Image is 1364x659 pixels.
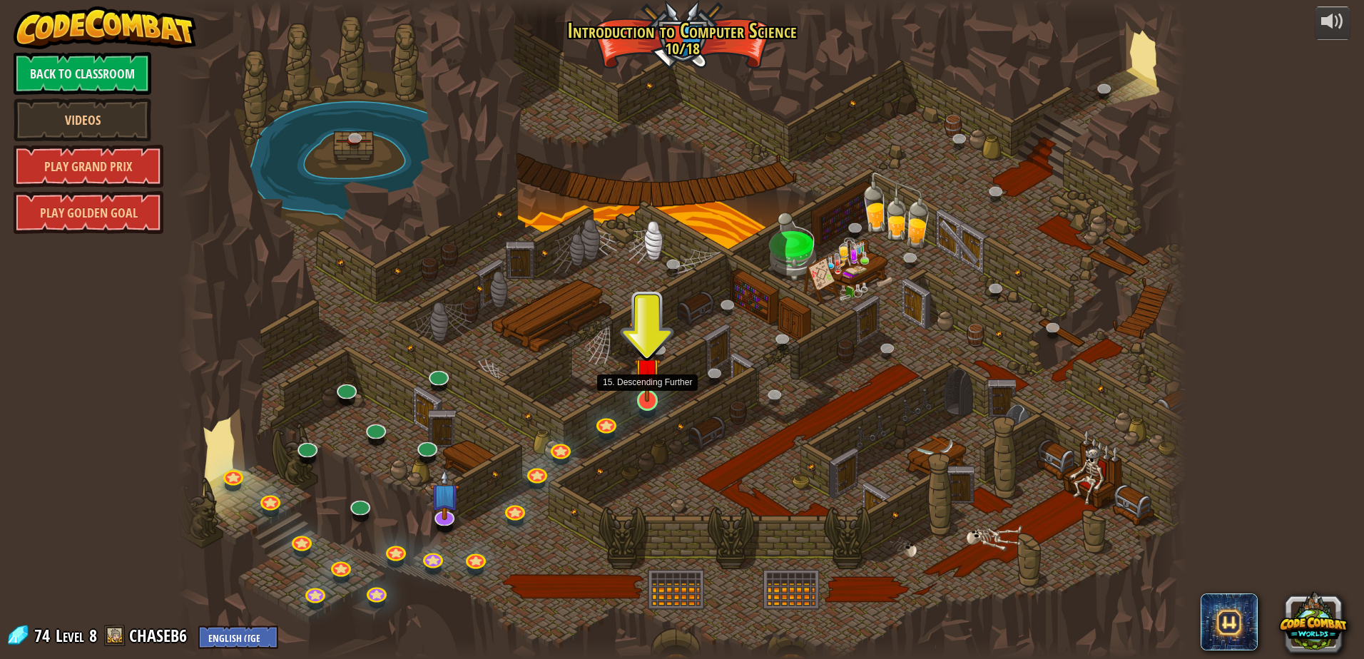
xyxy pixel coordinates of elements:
[14,98,151,141] a: Videos
[14,52,151,95] a: Back to Classroom
[429,470,459,521] img: level-banner-unstarted-subscriber.png
[14,145,163,188] a: Play Grand Prix
[34,624,54,647] span: 74
[14,6,196,49] img: CodeCombat - Learn how to code by playing a game
[56,624,84,648] span: Level
[634,340,661,402] img: level-banner-unstarted.png
[89,624,97,647] span: 8
[129,624,191,647] a: CHASEB6
[14,191,163,234] a: Play Golden Goal
[1315,6,1350,40] button: Adjust volume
